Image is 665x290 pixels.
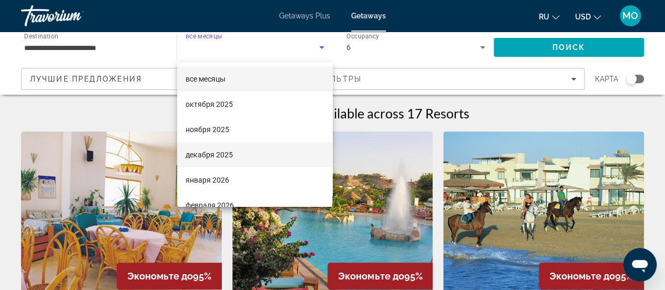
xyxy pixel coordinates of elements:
iframe: Кнопка запуска окна обмена сообщениями [623,248,657,282]
span: января 2026 [186,174,229,186]
span: октября 2025 [186,98,233,111]
span: все месяцы [186,75,226,83]
span: февраля 2026 [186,199,234,212]
span: ноября 2025 [186,123,229,136]
span: декабря 2025 [186,148,233,161]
